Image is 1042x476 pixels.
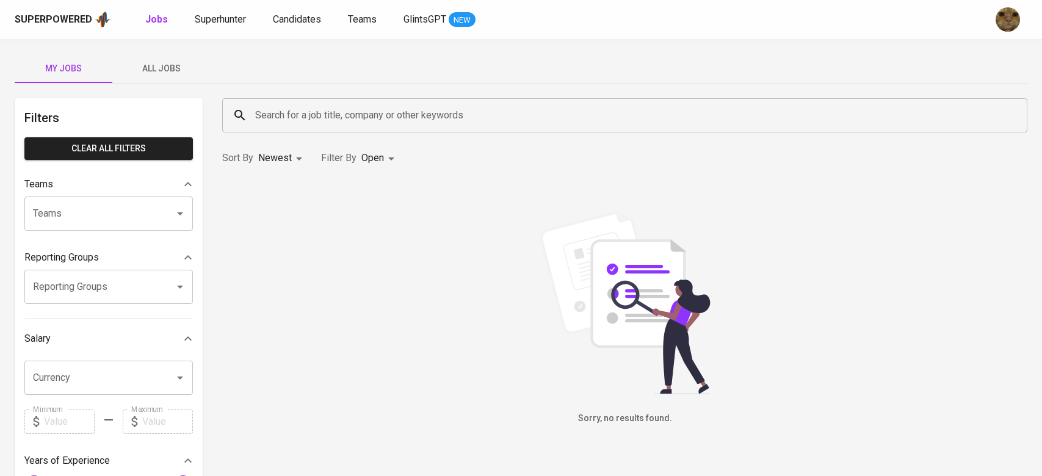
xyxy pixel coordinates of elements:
[273,12,324,27] a: Candidates
[24,177,53,192] p: Teams
[15,10,111,29] a: Superpoweredapp logo
[145,12,170,27] a: Jobs
[142,409,193,434] input: Value
[172,369,189,386] button: Open
[24,172,193,197] div: Teams
[24,137,193,160] button: Clear All filters
[44,409,95,434] input: Value
[449,14,476,26] span: NEW
[145,13,168,25] b: Jobs
[258,147,306,170] div: Newest
[403,13,446,25] span: GlintsGPT
[222,412,1027,425] h6: Sorry, no results found.
[15,13,92,27] div: Superpowered
[348,13,377,25] span: Teams
[172,205,189,222] button: Open
[273,13,321,25] span: Candidates
[321,151,356,165] p: Filter By
[195,12,248,27] a: Superhunter
[24,331,51,346] p: Salary
[361,152,384,164] span: Open
[24,108,193,128] h6: Filters
[258,151,292,165] p: Newest
[348,12,379,27] a: Teams
[172,278,189,295] button: Open
[22,61,105,76] span: My Jobs
[34,141,183,156] span: Clear All filters
[24,250,99,265] p: Reporting Groups
[24,449,193,473] div: Years of Experience
[24,326,193,351] div: Salary
[996,7,1020,32] img: ec6c0910-f960-4a00-a8f8-c5744e41279e.jpg
[361,147,399,170] div: Open
[403,12,476,27] a: GlintsGPT NEW
[195,13,246,25] span: Superhunter
[95,10,111,29] img: app logo
[120,61,203,76] span: All Jobs
[534,211,717,394] img: file_searching.svg
[24,453,110,468] p: Years of Experience
[222,151,253,165] p: Sort By
[24,245,193,270] div: Reporting Groups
